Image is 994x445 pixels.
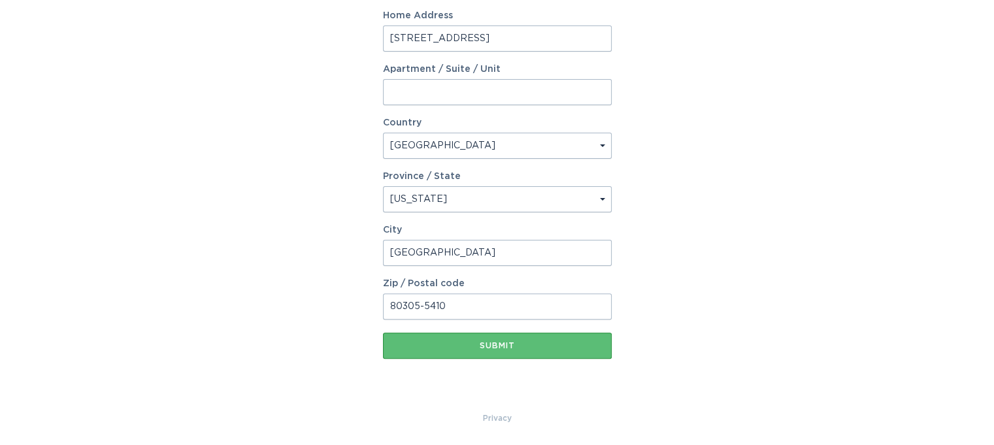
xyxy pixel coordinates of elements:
[383,279,612,288] label: Zip / Postal code
[383,65,612,74] label: Apartment / Suite / Unit
[389,342,605,350] div: Submit
[383,333,612,359] button: Submit
[383,11,612,20] label: Home Address
[383,118,422,127] label: Country
[383,225,612,235] label: City
[483,411,512,425] a: Privacy Policy & Terms of Use
[383,172,461,181] label: Province / State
